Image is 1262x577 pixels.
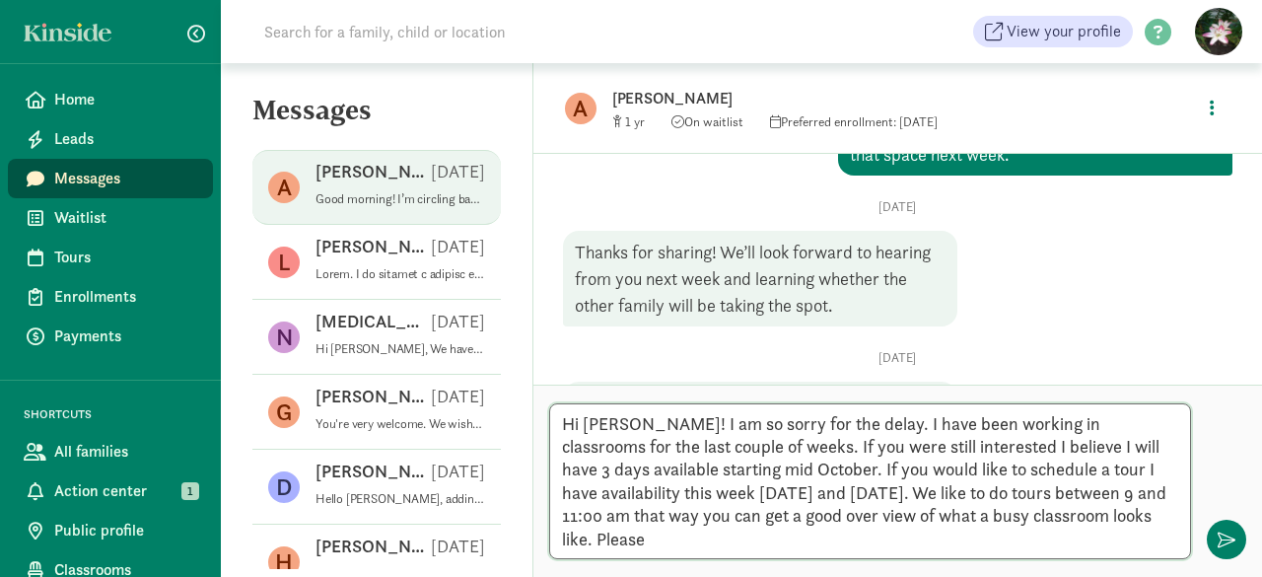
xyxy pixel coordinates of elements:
div: Thanks for sharing! We’ll look forward to hearing from you next week and learning whether the oth... [563,231,957,326]
span: Payments [54,325,197,348]
span: Home [54,88,197,111]
p: [DATE] [431,235,485,258]
p: [DATE] [431,385,485,408]
span: Public profile [54,519,197,542]
figure: N [268,322,300,353]
figure: G [268,397,300,428]
p: Lorem. I do sitamet c adipisc elit seddoe te incid utl etd magnaali. Enima mi ven, quisn exe ull ... [315,266,485,282]
span: Tours [54,246,197,269]
span: On waitlist [671,113,743,130]
figure: A [268,172,300,203]
a: Leads [8,119,213,159]
a: View your profile [973,16,1133,47]
span: Waitlist [54,206,197,230]
p: [DATE] [431,160,485,183]
span: Action center [54,479,197,503]
span: Leads [54,127,197,151]
input: Search for a family, child or location [252,12,806,51]
figure: A [565,93,596,124]
p: Good morning! I’m circling back to check on the availability of daycare for my [DEMOGRAPHIC_DATA]... [315,191,485,207]
h5: Messages [221,95,532,142]
span: 1 [181,482,199,500]
div: Good morning! I’m circling back to check on the availability of daycare for my [DEMOGRAPHIC_DATA]... [563,382,957,504]
span: Preferred enrollment: [DATE] [770,113,938,130]
figure: D [268,471,300,503]
p: [MEDICAL_DATA][PERSON_NAME] [315,310,431,333]
span: Enrollments [54,285,197,309]
p: [PERSON_NAME] [315,160,431,183]
p: You're very welcome. We wish you the best! If you would like us to remove you from our waitlist p... [315,416,485,432]
p: Hello [PERSON_NAME], adding your self to the waitlist is the first step in the process to enrollm... [315,491,485,507]
a: Action center 1 [8,471,213,511]
span: View your profile [1007,20,1121,43]
iframe: Chat Widget [1163,482,1262,577]
p: [DATE] [431,310,485,333]
figure: L [268,247,300,278]
p: [DATE] [563,199,1232,215]
p: [DATE] [563,350,1232,366]
p: [PERSON_NAME] [315,460,431,483]
span: Messages [54,167,197,190]
a: Tours [8,238,213,277]
a: Home [8,80,213,119]
p: [PERSON_NAME] [315,385,431,408]
a: All families [8,432,213,471]
a: Messages [8,159,213,198]
a: Payments [8,317,213,356]
span: 1 [625,113,645,130]
a: Public profile [8,511,213,550]
span: All families [54,440,197,464]
p: [DATE] [431,460,485,483]
a: Waitlist [8,198,213,238]
p: Hi [PERSON_NAME], We have had some changes to our classrooms and have had some space open up in o... [315,341,485,357]
p: [PERSON_NAME] [315,235,431,258]
a: Enrollments [8,277,213,317]
p: [PERSON_NAME] [612,85,1194,112]
p: [DATE] [431,535,485,558]
p: [PERSON_NAME] P [315,535,431,558]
